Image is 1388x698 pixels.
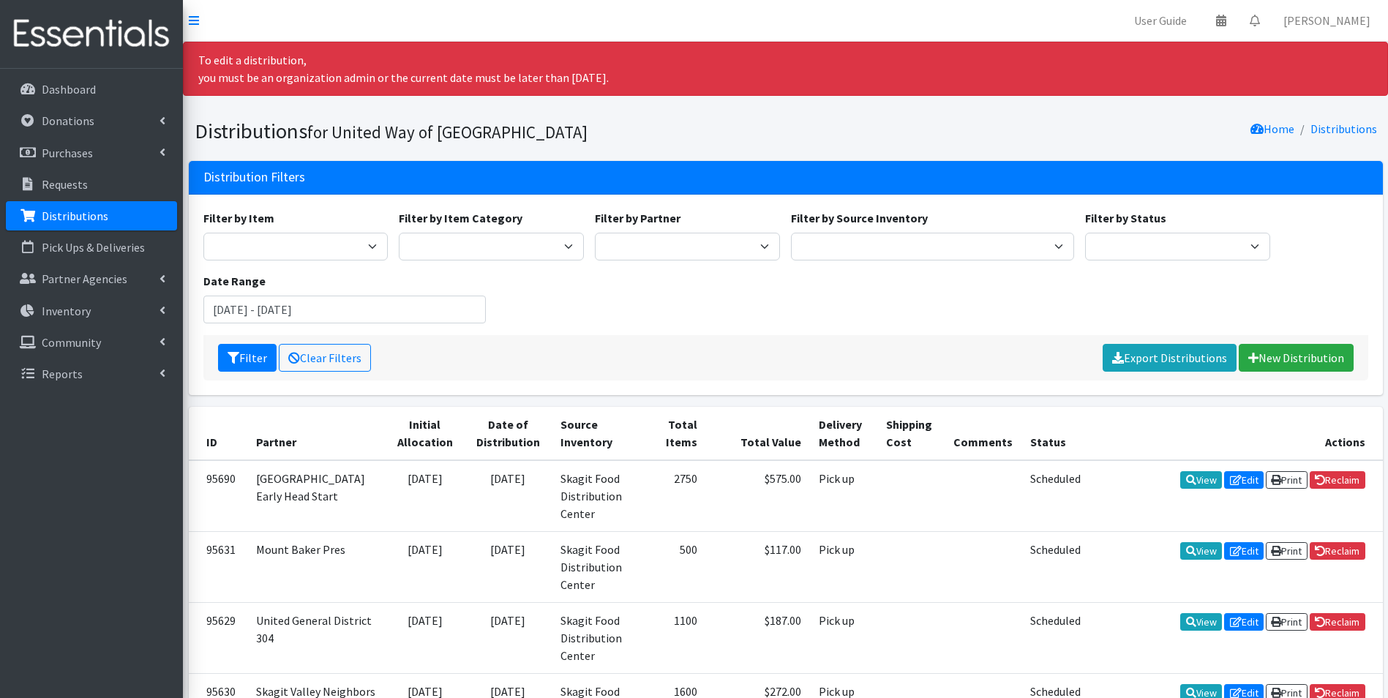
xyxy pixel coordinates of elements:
a: Distributions [1310,121,1377,136]
a: Reclaim [1310,542,1365,560]
td: [DATE] [386,460,465,532]
label: Filter by Item [203,209,274,227]
th: Delivery Method [810,407,877,460]
td: Pick up [810,531,877,602]
a: Clear Filters [279,344,371,372]
th: Total Value [706,407,810,460]
h3: Distribution Filters [203,170,305,185]
a: User Guide [1122,6,1198,35]
a: Inventory [6,296,177,326]
td: [DATE] [464,602,552,673]
td: $187.00 [706,602,810,673]
td: 2750 [645,460,706,532]
a: Home [1250,121,1294,136]
th: ID [189,407,247,460]
td: Skagit Food Distribution Center [552,531,645,602]
p: Community [42,335,101,350]
td: [DATE] [464,531,552,602]
td: Skagit Food Distribution Center [552,460,645,532]
th: Comments [945,407,1021,460]
a: Reports [6,359,177,389]
button: Filter [218,344,277,372]
a: View [1180,471,1222,489]
p: Donations [42,113,94,128]
p: Partner Agencies [42,271,127,286]
a: Partner Agencies [6,264,177,293]
p: Dashboard [42,82,96,97]
td: [DATE] [386,602,465,673]
td: 500 [645,531,706,602]
p: Reports [42,367,83,381]
a: View [1180,613,1222,631]
a: Edit [1224,542,1264,560]
td: [GEOGRAPHIC_DATA] Early Head Start [247,460,386,532]
a: Purchases [6,138,177,168]
img: HumanEssentials [6,10,177,59]
a: Edit [1224,613,1264,631]
td: 95631 [189,531,247,602]
a: View [1180,542,1222,560]
a: Requests [6,170,177,199]
td: United General District 304 [247,602,386,673]
a: Print [1266,613,1308,631]
label: Filter by Source Inventory [791,209,928,227]
th: Date of Distribution [464,407,552,460]
th: Partner [247,407,386,460]
td: Mount Baker Pres [247,531,386,602]
input: January 1, 2011 - December 31, 2011 [203,296,487,323]
td: Pick up [810,602,877,673]
a: Print [1266,542,1308,560]
th: Status [1021,407,1089,460]
th: Actions [1090,407,1383,460]
a: [PERSON_NAME] [1272,6,1382,35]
label: Date Range [203,272,266,290]
td: 1100 [645,602,706,673]
a: Reclaim [1310,471,1365,489]
td: 95629 [189,602,247,673]
th: Total Items [645,407,706,460]
p: Requests [42,177,88,192]
p: Inventory [42,304,91,318]
label: Filter by Partner [595,209,680,227]
td: Scheduled [1021,460,1089,532]
td: Scheduled [1021,531,1089,602]
a: Export Distributions [1103,344,1237,372]
td: [DATE] [386,531,465,602]
a: New Distribution [1239,344,1354,372]
a: Dashboard [6,75,177,104]
a: Pick Ups & Deliveries [6,233,177,262]
td: Pick up [810,460,877,532]
a: Reclaim [1310,613,1365,631]
th: Initial Allocation [386,407,465,460]
th: Shipping Cost [877,407,945,460]
td: Skagit Food Distribution Center [552,602,645,673]
td: Scheduled [1021,602,1089,673]
td: $575.00 [706,460,810,532]
div: To edit a distribution, you must be an organization admin or the current date must be later than ... [183,42,1388,96]
p: Distributions [42,209,108,223]
small: for United Way of [GEOGRAPHIC_DATA] [307,121,588,143]
a: Donations [6,106,177,135]
td: [DATE] [464,460,552,532]
p: Purchases [42,146,93,160]
h1: Distributions [195,119,781,144]
td: $117.00 [706,531,810,602]
a: Edit [1224,471,1264,489]
label: Filter by Status [1085,209,1166,227]
td: 95690 [189,460,247,532]
a: Distributions [6,201,177,230]
a: Print [1266,471,1308,489]
a: Community [6,328,177,357]
label: Filter by Item Category [399,209,522,227]
p: Pick Ups & Deliveries [42,240,145,255]
th: Source Inventory [552,407,645,460]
